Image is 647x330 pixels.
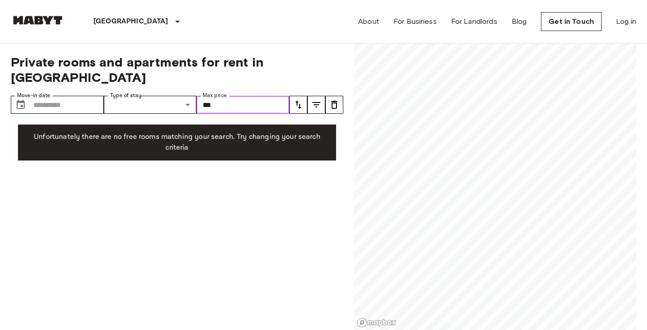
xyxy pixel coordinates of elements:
[616,16,636,27] a: Log in
[110,92,142,99] label: Type of stay
[93,16,168,27] p: [GEOGRAPHIC_DATA]
[203,92,227,99] label: Max price
[25,132,329,153] p: Unfortunately there are no free rooms matching your search. Try changing your search criteria
[11,16,65,25] img: Habyt
[11,54,343,85] span: Private rooms and apartments for rent in [GEOGRAPHIC_DATA]
[451,16,497,27] a: For Landlords
[541,12,602,31] a: Get in Touch
[12,96,30,114] button: Choose date
[357,317,396,328] a: Mapbox logo
[512,16,527,27] a: Blog
[325,96,343,114] button: tune
[17,92,50,99] label: Move-in date
[289,96,307,114] button: tune
[394,16,437,27] a: For Business
[307,96,325,114] button: tune
[358,16,379,27] a: About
